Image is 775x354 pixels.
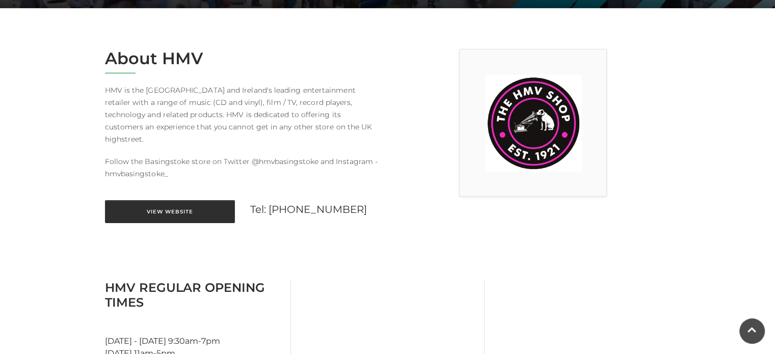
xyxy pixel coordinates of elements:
h2: About HMV [105,49,380,68]
h3: HMV Regular Opening Times [105,280,283,310]
a: Tel: [PHONE_NUMBER] [250,203,367,215]
p: Follow the Basingstoke store on Twitter @hmvbasingstoke and Instagram - hmvbasingstoke_ [105,155,380,180]
p: HMV is the [GEOGRAPHIC_DATA] and Ireland's leading entertainment retailer with a range of music (... [105,84,380,145]
a: View Website [105,200,235,223]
